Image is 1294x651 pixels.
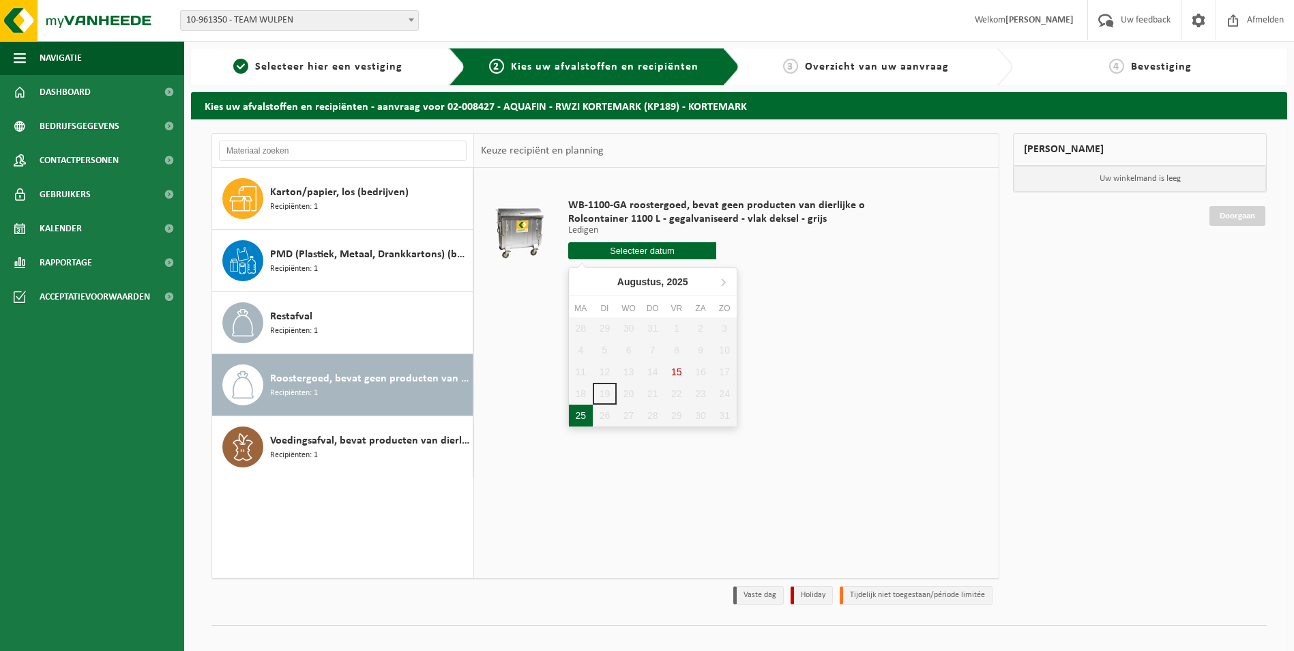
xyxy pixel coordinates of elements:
[212,230,473,292] button: PMD (Plastiek, Metaal, Drankkartons) (bedrijven) Recipiënten: 1
[568,242,717,259] input: Selecteer datum
[270,246,469,263] span: PMD (Plastiek, Metaal, Drankkartons) (bedrijven)
[233,59,248,74] span: 1
[783,59,798,74] span: 3
[713,302,737,315] div: zo
[569,405,593,426] div: 25
[181,11,418,30] span: 10-961350 - TEAM WULPEN
[733,586,784,605] li: Vaste dag
[198,59,438,75] a: 1Selecteer hier een vestiging
[212,416,473,478] button: Voedingsafval, bevat producten van dierlijke oorsprong, onverpakt, categorie 3 Recipiënten: 1
[212,354,473,416] button: Roostergoed, bevat geen producten van dierlijke oorsprong Recipiënten: 1
[474,134,611,168] div: Keuze recipiënt en planning
[568,212,865,226] span: Rolcontainer 1100 L - gegalvaniseerd - vlak deksel - grijs
[40,41,82,75] span: Navigatie
[840,586,992,605] li: Tijdelijk niet toegestaan/période limitée
[40,177,91,212] span: Gebruikers
[270,201,318,214] span: Recipiënten: 1
[1014,166,1266,192] p: Uw winkelmand is leeg
[617,302,641,315] div: wo
[40,246,92,280] span: Rapportage
[255,61,402,72] span: Selecteer hier een vestiging
[569,302,593,315] div: ma
[568,226,865,235] p: Ledigen
[40,109,119,143] span: Bedrijfsgegevens
[180,10,419,31] span: 10-961350 - TEAM WULPEN
[664,302,688,315] div: vr
[568,199,865,212] span: WB-1100-GA roostergoed, bevat geen producten van dierlijke o
[641,302,664,315] div: do
[270,308,312,325] span: Restafval
[511,61,699,72] span: Kies uw afvalstoffen en recipiënten
[270,371,469,387] span: Roostergoed, bevat geen producten van dierlijke oorsprong
[805,61,949,72] span: Overzicht van uw aanvraag
[212,292,473,354] button: Restafval Recipiënten: 1
[791,586,833,605] li: Holiday
[40,212,82,246] span: Kalender
[270,325,318,338] span: Recipiënten: 1
[1131,61,1192,72] span: Bevestiging
[1005,15,1074,25] strong: [PERSON_NAME]
[666,277,688,287] i: 2025
[1209,206,1265,226] a: Doorgaan
[593,302,617,315] div: di
[219,141,467,161] input: Materiaal zoeken
[270,263,318,276] span: Recipiënten: 1
[270,387,318,400] span: Recipiënten: 1
[1109,59,1124,74] span: 4
[212,168,473,230] button: Karton/papier, los (bedrijven) Recipiënten: 1
[40,75,91,109] span: Dashboard
[270,433,469,449] span: Voedingsafval, bevat producten van dierlijke oorsprong, onverpakt, categorie 3
[270,449,318,462] span: Recipiënten: 1
[688,302,712,315] div: za
[40,280,150,314] span: Acceptatievoorwaarden
[191,92,1287,119] h2: Kies uw afvalstoffen en recipiënten - aanvraag voor 02-008427 - AQUAFIN - RWZI KORTEMARK (KP189) ...
[40,143,119,177] span: Contactpersonen
[1013,133,1267,166] div: [PERSON_NAME]
[489,59,504,74] span: 2
[270,184,409,201] span: Karton/papier, los (bedrijven)
[612,271,694,293] div: Augustus,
